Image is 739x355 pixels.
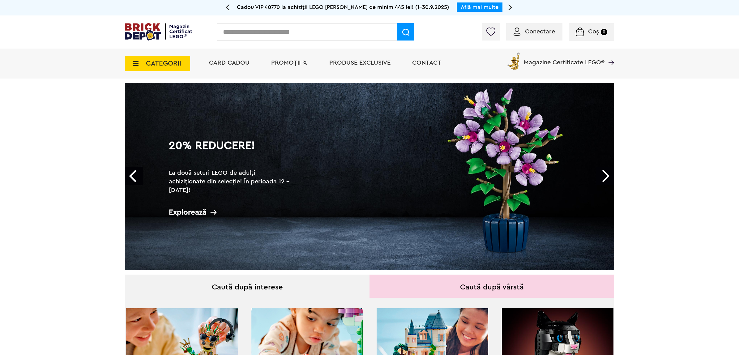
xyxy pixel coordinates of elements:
a: Conectare [514,28,555,35]
span: CATEGORII [146,60,181,67]
span: Conectare [525,28,555,35]
span: Coș [588,28,599,35]
a: 20% Reducere!La două seturi LEGO de adulți achiziționate din selecție! În perioada 12 - [DATE]!Ex... [125,83,614,270]
a: Contact [412,60,441,66]
a: PROMOȚII % [271,60,308,66]
a: Produse exclusive [329,60,391,66]
div: Caută după vârstă [370,275,614,298]
div: Explorează [169,208,293,216]
a: Next [596,167,614,185]
a: Află mai multe [461,4,498,10]
h1: 20% Reducere! [169,140,293,162]
h2: La două seturi LEGO de adulți achiziționate din selecție! În perioada 12 - [DATE]! [169,169,293,195]
a: Card Cadou [209,60,250,66]
span: Magazine Certificate LEGO® [524,51,604,66]
div: Caută după interese [125,275,370,298]
span: Cadou VIP 40770 la achiziții LEGO [PERSON_NAME] de minim 445 lei! (1-30.9.2025) [237,4,449,10]
a: Magazine Certificate LEGO® [604,51,614,58]
a: Prev [125,167,143,185]
small: 0 [601,29,607,35]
